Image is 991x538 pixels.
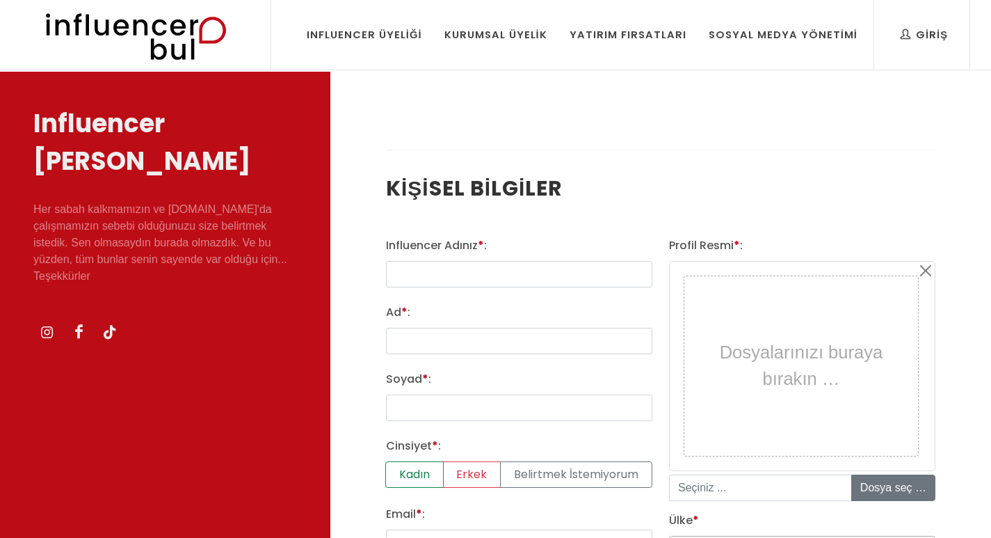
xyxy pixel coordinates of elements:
label: Profil Resmi : [669,237,743,254]
label: Erkek [443,461,501,488]
h1: Influencer [PERSON_NAME] [33,105,297,180]
label: Soyad : [386,371,431,388]
h2: Kişisel Bilgiler [386,173,935,204]
div: Sosyal Medya Yönetimi [709,27,857,42]
div: Giriş [901,27,948,42]
div: Yatırım Fırsatları [570,27,686,42]
div: Influencer Üyeliği [307,27,422,42]
input: Seçiniz ... [669,475,852,501]
label: Kadın [385,461,444,488]
label: Cinsiyet : [386,438,441,454]
label: Influencer Adınız : [386,237,487,254]
div: Dosyalarınızı buraya bırakın … [688,280,915,452]
label: Belirtmek İstemiyorum [500,461,652,488]
label: Ülke [669,512,699,529]
div: Kurumsal Üyelik [444,27,547,42]
p: Her sabah kalkmamızın ve [DOMAIN_NAME]'da çalışmamızın sebebi olduğunuzu size belirtmek istedik. ... [33,201,297,285]
button: Close [917,262,934,279]
label: Ad : [386,304,410,321]
label: Email : [386,506,425,523]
